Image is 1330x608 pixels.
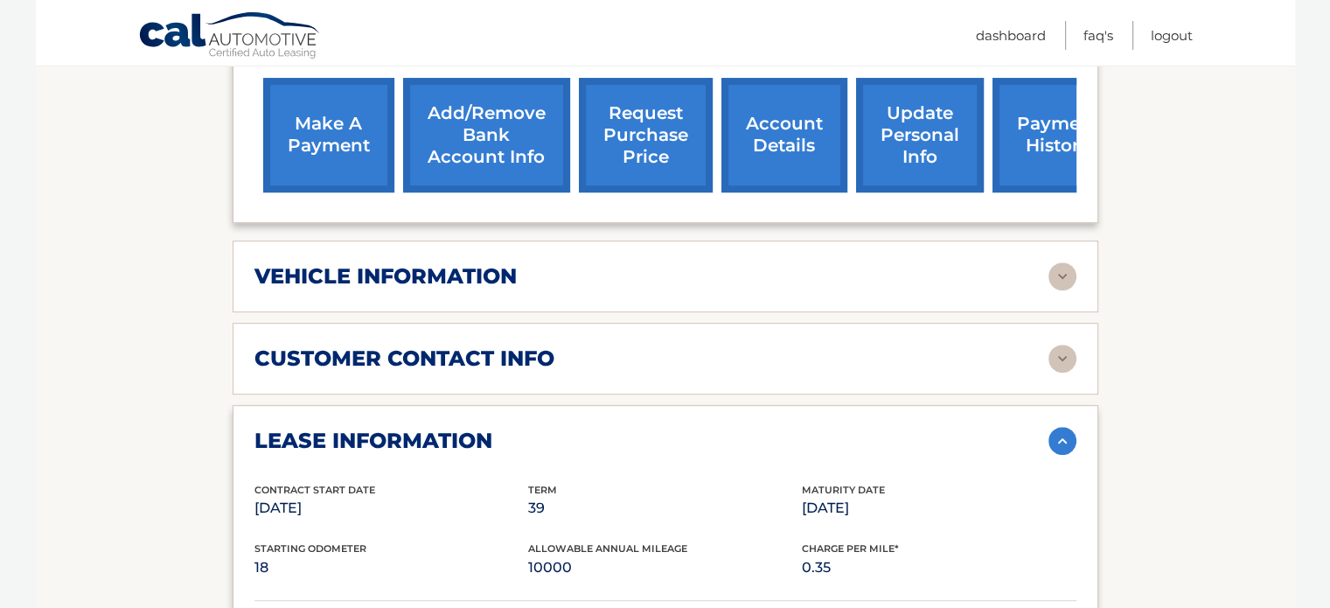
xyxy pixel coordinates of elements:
h2: lease information [254,428,492,454]
a: Dashboard [976,21,1046,50]
p: 18 [254,556,528,580]
a: account details [721,78,847,192]
a: payment history [992,78,1124,192]
img: accordion-active.svg [1048,427,1076,455]
span: Contract Start Date [254,484,375,496]
a: Logout [1151,21,1193,50]
p: 10000 [528,556,802,580]
h2: customer contact info [254,346,554,372]
p: [DATE] [802,496,1076,521]
span: Charge Per Mile* [802,542,899,555]
span: Starting Odometer [254,542,366,555]
p: 39 [528,496,802,521]
a: make a payment [263,78,394,192]
span: Term [528,484,557,496]
span: Allowable Annual Mileage [528,542,687,555]
a: FAQ's [1083,21,1113,50]
a: update personal info [856,78,984,192]
a: Add/Remove bank account info [403,78,570,192]
a: request purchase price [579,78,713,192]
img: accordion-rest.svg [1048,262,1076,290]
a: Cal Automotive [138,11,322,62]
h2: vehicle information [254,263,517,290]
p: [DATE] [254,496,528,521]
img: accordion-rest.svg [1048,345,1076,373]
p: 0.35 [802,556,1076,580]
span: Maturity Date [802,484,885,496]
